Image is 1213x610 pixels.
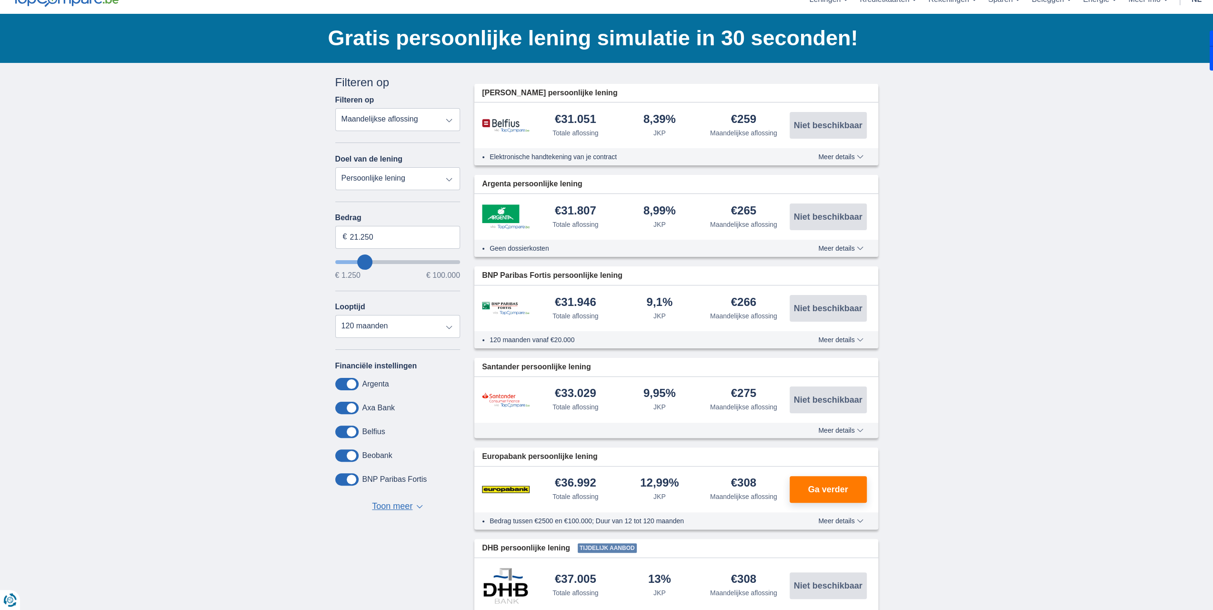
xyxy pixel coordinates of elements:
[482,392,530,407] img: product.pl.alt Santander
[416,505,423,508] span: ▼
[811,153,870,161] button: Meer details
[482,88,617,99] span: [PERSON_NAME] persoonlijke lening
[790,386,867,413] button: Niet beschikbaar
[731,296,756,309] div: €266
[482,543,570,554] span: DHB persoonlijke lening
[818,153,863,160] span: Meer details
[362,451,392,460] label: Beobank
[648,573,671,586] div: 13%
[372,500,412,513] span: Toon meer
[811,336,870,344] button: Meer details
[482,119,530,132] img: product.pl.alt Belfius
[793,213,862,221] span: Niet beschikbaar
[731,573,756,586] div: €308
[335,303,365,311] label: Looptijd
[710,311,777,321] div: Maandelijkse aflossing
[555,296,596,309] div: €31.946
[482,302,530,315] img: product.pl.alt BNP Paribas Fortis
[490,335,783,345] li: 120 maanden vanaf €20.000
[335,74,461,91] div: Filteren op
[482,478,530,501] img: product.pl.alt Europabank
[818,427,863,434] span: Meer details
[335,96,374,104] label: Filteren op
[790,572,867,599] button: Niet beschikbaar
[482,362,591,373] span: Santander persoonlijke lening
[552,492,599,501] div: Totale aflossing
[328,23,878,53] h1: Gratis persoonlijke lening simulatie in 30 seconden!
[335,272,361,279] span: € 1.250
[343,232,347,243] span: €
[362,380,389,388] label: Argenta
[482,270,622,281] span: BNP Paribas Fortis persoonlijke lening
[482,451,598,462] span: Europabank persoonlijke lening
[790,112,867,139] button: Niet beschikbaar
[790,476,867,503] button: Ga verder
[646,296,672,309] div: 9,1%
[552,588,599,598] div: Totale aflossing
[811,427,870,434] button: Meer details
[653,492,666,501] div: JKP
[552,311,599,321] div: Totale aflossing
[653,402,666,412] div: JKP
[335,155,402,163] label: Doel van de lening
[790,203,867,230] button: Niet beschikbaar
[552,220,599,229] div: Totale aflossing
[793,581,862,590] span: Niet beschikbaar
[490,152,783,162] li: Elektronische handtekening van je contract
[710,402,777,412] div: Maandelijkse aflossing
[818,336,863,343] span: Meer details
[578,543,637,553] span: Tijdelijk aanbod
[643,205,676,218] div: 8,99%
[335,362,417,370] label: Financiële instellingen
[818,245,863,252] span: Meer details
[482,568,530,604] img: product.pl.alt DHB Bank
[731,387,756,400] div: €275
[793,121,862,130] span: Niet beschikbaar
[426,272,460,279] span: € 100.000
[362,427,385,436] label: Belfius
[710,220,777,229] div: Maandelijkse aflossing
[710,128,777,138] div: Maandelijkse aflossing
[731,477,756,490] div: €308
[362,404,395,412] label: Axa Bank
[552,128,599,138] div: Totale aflossing
[335,213,461,222] label: Bedrag
[490,516,783,526] li: Bedrag tussen €2500 en €100.000; Duur van 12 tot 120 maanden
[369,500,426,513] button: Toon meer ▼
[482,179,582,190] span: Argenta persoonlijke lening
[482,204,530,229] img: product.pl.alt Argenta
[818,518,863,524] span: Meer details
[555,205,596,218] div: €31.807
[710,588,777,598] div: Maandelijkse aflossing
[335,260,461,264] input: wantToBorrow
[808,485,848,494] span: Ga verder
[811,244,870,252] button: Meer details
[710,492,777,501] div: Maandelijkse aflossing
[731,113,756,126] div: €259
[552,402,599,412] div: Totale aflossing
[790,295,867,322] button: Niet beschikbaar
[793,304,862,313] span: Niet beschikbaar
[555,573,596,586] div: €37.005
[653,128,666,138] div: JKP
[793,396,862,404] span: Niet beschikbaar
[555,387,596,400] div: €33.029
[555,113,596,126] div: €31.051
[643,387,676,400] div: 9,95%
[643,113,676,126] div: 8,39%
[640,477,679,490] div: 12,99%
[653,220,666,229] div: JKP
[653,588,666,598] div: JKP
[731,205,756,218] div: €265
[555,477,596,490] div: €36.992
[653,311,666,321] div: JKP
[362,475,427,484] label: BNP Paribas Fortis
[490,244,783,253] li: Geen dossierkosten
[811,517,870,525] button: Meer details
